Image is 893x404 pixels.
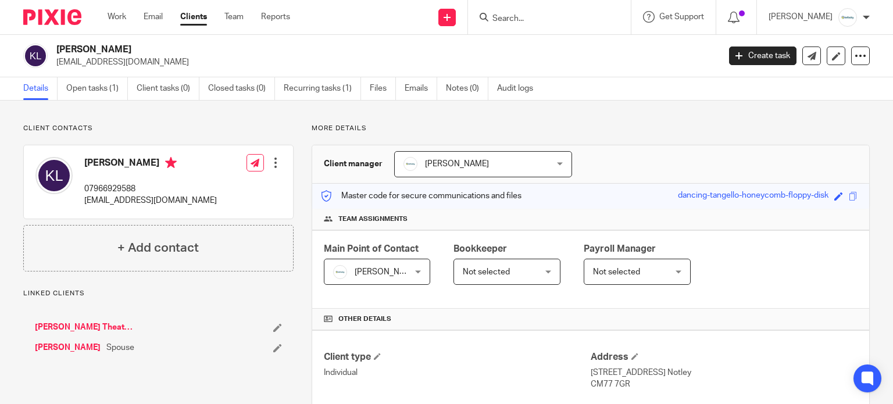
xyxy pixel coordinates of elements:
div: dancing-tangello-honeycomb-floppy-disk [678,190,828,203]
h3: Client manager [324,158,383,170]
img: Infinity%20Logo%20with%20Whitespace%20.png [333,265,347,279]
span: Main Point of Contact [324,244,419,253]
a: [PERSON_NAME] [35,342,101,353]
h4: + Add contact [117,239,199,257]
img: Infinity%20Logo%20with%20Whitespace%20.png [838,8,857,27]
h2: [PERSON_NAME] [56,44,581,56]
img: svg%3E [35,157,73,194]
h4: Client type [324,351,591,363]
a: Open tasks (1) [66,77,128,100]
span: [PERSON_NAME] [425,160,489,168]
h4: Address [591,351,858,363]
a: [PERSON_NAME] Theatre Trips Limited [35,321,134,333]
span: Not selected [463,268,510,276]
p: [PERSON_NAME] [769,11,833,23]
p: CM77 7GR [591,378,858,390]
a: Audit logs [497,77,542,100]
img: Pixie [23,9,81,25]
a: Client tasks (0) [137,77,199,100]
span: [PERSON_NAME] [355,268,419,276]
a: Recurring tasks (1) [284,77,361,100]
a: Team [224,11,244,23]
img: Infinity%20Logo%20with%20Whitespace%20.png [403,157,417,171]
a: Clients [180,11,207,23]
i: Primary [165,157,177,169]
h4: [PERSON_NAME] [84,157,217,171]
p: [STREET_ADDRESS] Notley [591,367,858,378]
span: Not selected [593,268,640,276]
span: Spouse [106,342,134,353]
a: Reports [261,11,290,23]
p: [EMAIL_ADDRESS][DOMAIN_NAME] [56,56,712,68]
a: Emails [405,77,437,100]
span: Get Support [659,13,704,21]
p: Individual [324,367,591,378]
p: Linked clients [23,289,294,298]
a: Files [370,77,396,100]
p: 07966929588 [84,183,217,195]
p: [EMAIL_ADDRESS][DOMAIN_NAME] [84,195,217,206]
a: Create task [729,47,796,65]
a: Work [108,11,126,23]
img: svg%3E [23,44,48,68]
span: Payroll Manager [584,244,656,253]
span: Bookkeeper [453,244,507,253]
span: Other details [338,314,391,324]
a: Closed tasks (0) [208,77,275,100]
p: More details [312,124,870,133]
span: Team assignments [338,214,408,224]
a: Details [23,77,58,100]
a: Notes (0) [446,77,488,100]
p: Master code for secure communications and files [321,190,521,202]
input: Search [491,14,596,24]
p: Client contacts [23,124,294,133]
a: Email [144,11,163,23]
